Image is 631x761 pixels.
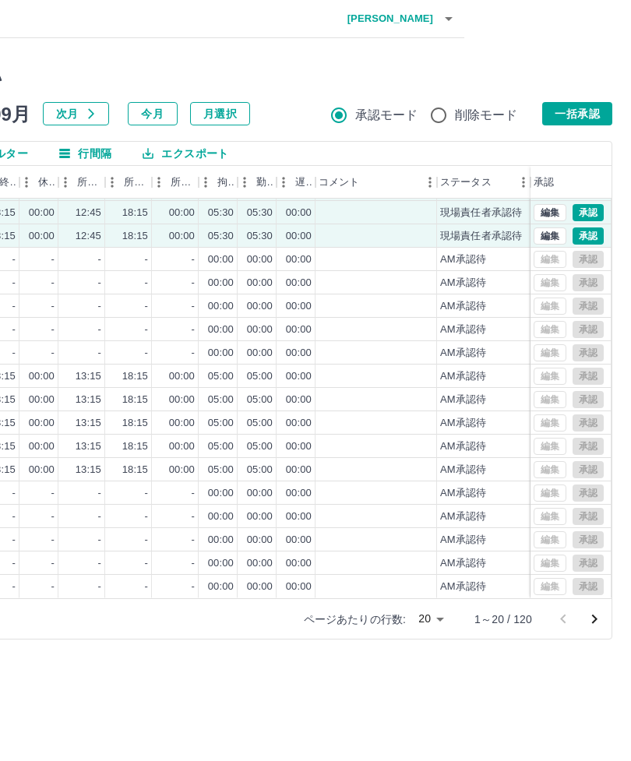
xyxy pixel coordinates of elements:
[51,276,55,291] div: -
[208,416,234,431] div: 05:00
[440,322,486,337] div: AM承認待
[51,486,55,501] div: -
[192,299,195,314] div: -
[217,166,234,199] div: 拘束
[304,611,406,627] p: ページあたりの行数:
[247,369,273,384] div: 05:00
[12,299,16,314] div: -
[98,299,101,314] div: -
[169,416,195,431] div: 00:00
[208,276,234,291] div: 00:00
[98,252,101,267] div: -
[247,486,273,501] div: 00:00
[12,486,16,501] div: -
[12,556,16,571] div: -
[286,206,312,220] div: 00:00
[152,166,199,199] div: 所定休憩
[579,604,610,635] button: 次のページへ
[145,580,148,594] div: -
[534,166,554,199] div: 承認
[208,322,234,337] div: 00:00
[169,439,195,454] div: 00:00
[440,229,522,244] div: 現場責任者承認待
[192,346,195,361] div: -
[122,369,148,384] div: 18:15
[122,393,148,407] div: 18:15
[145,509,148,524] div: -
[440,276,486,291] div: AM承認待
[19,166,58,199] div: 休憩
[531,166,612,199] div: 承認
[51,299,55,314] div: -
[534,204,566,221] button: 編集
[76,393,101,407] div: 13:15
[286,580,312,594] div: 00:00
[440,416,486,431] div: AM承認待
[440,206,522,220] div: 現場責任者承認待
[47,142,124,165] button: 行間隔
[124,166,149,199] div: 所定終業
[122,206,148,220] div: 18:15
[98,580,101,594] div: -
[98,556,101,571] div: -
[208,463,234,477] div: 05:00
[169,369,195,384] div: 00:00
[440,556,486,571] div: AM承認待
[418,171,442,194] button: メニュー
[247,533,273,548] div: 00:00
[286,509,312,524] div: 00:00
[192,252,195,267] div: -
[12,276,16,291] div: -
[208,369,234,384] div: 05:00
[208,393,234,407] div: 05:00
[412,608,449,630] div: 20
[145,252,148,267] div: -
[208,486,234,501] div: 00:00
[286,486,312,501] div: 00:00
[76,463,101,477] div: 13:15
[474,611,532,627] p: 1～20 / 120
[247,463,273,477] div: 05:00
[122,229,148,244] div: 18:15
[29,463,55,477] div: 00:00
[542,102,612,125] button: 一括承認
[247,580,273,594] div: 00:00
[192,322,195,337] div: -
[12,580,16,594] div: -
[76,416,101,431] div: 13:15
[58,166,105,199] div: 所定開始
[573,204,604,221] button: 承認
[534,227,566,245] button: 編集
[208,533,234,548] div: 00:00
[286,416,312,431] div: 00:00
[122,439,148,454] div: 18:15
[355,106,418,125] span: 承認モード
[286,276,312,291] div: 00:00
[76,229,101,244] div: 12:45
[169,393,195,407] div: 00:00
[98,509,101,524] div: -
[12,252,16,267] div: -
[286,252,312,267] div: 00:00
[145,486,148,501] div: -
[440,299,486,314] div: AM承認待
[145,533,148,548] div: -
[77,166,102,199] div: 所定開始
[29,416,55,431] div: 00:00
[145,346,148,361] div: -
[247,393,273,407] div: 05:00
[76,206,101,220] div: 12:45
[440,393,486,407] div: AM承認待
[98,346,101,361] div: -
[76,439,101,454] div: 13:15
[51,580,55,594] div: -
[192,276,195,291] div: -
[145,276,148,291] div: -
[440,439,486,454] div: AM承認待
[247,322,273,337] div: 00:00
[105,166,152,199] div: 所定終業
[286,346,312,361] div: 00:00
[29,369,55,384] div: 00:00
[208,229,234,244] div: 05:30
[145,556,148,571] div: -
